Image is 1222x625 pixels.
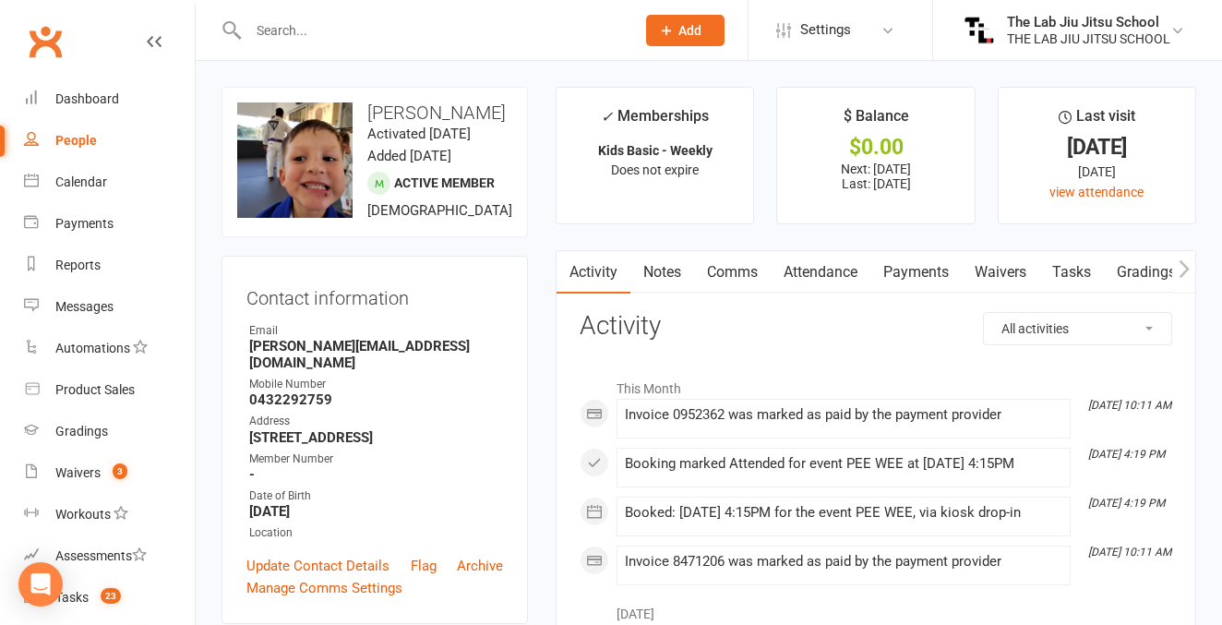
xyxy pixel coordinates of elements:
[367,148,451,164] time: Added [DATE]
[580,312,1172,341] h3: Activity
[55,216,114,231] div: Payments
[55,299,114,314] div: Messages
[457,555,503,577] a: Archive
[1059,104,1135,138] div: Last visit
[411,555,437,577] a: Flag
[249,524,503,542] div: Location
[771,251,870,294] a: Attendance
[1015,138,1179,157] div: [DATE]
[55,341,130,355] div: Automations
[24,494,195,535] a: Workouts
[249,338,503,371] strong: [PERSON_NAME][EMAIL_ADDRESS][DOMAIN_NAME]
[800,9,851,51] span: Settings
[246,281,503,308] h3: Contact information
[113,463,127,479] span: 3
[1039,251,1104,294] a: Tasks
[55,382,135,397] div: Product Sales
[24,245,195,286] a: Reports
[55,465,101,480] div: Waivers
[625,407,1062,423] div: Invoice 0952362 was marked as paid by the payment provider
[367,126,471,142] time: Activated [DATE]
[24,369,195,411] a: Product Sales
[625,456,1062,472] div: Booking marked Attended for event PEE WEE at [DATE] 4:15PM
[611,162,699,177] span: Does not expire
[249,466,503,483] strong: -
[237,102,353,218] img: image1718261538.png
[249,391,503,408] strong: 0432292759
[55,133,97,148] div: People
[24,535,195,577] a: Assessments
[580,369,1172,399] li: This Month
[237,102,512,123] h3: [PERSON_NAME]
[1088,497,1165,510] i: [DATE] 4:19 PM
[55,548,147,563] div: Assessments
[55,174,107,189] div: Calendar
[601,104,709,138] div: Memberships
[24,162,195,203] a: Calendar
[249,376,503,393] div: Mobile Number
[961,12,998,49] img: thumb_image1724036037.png
[694,251,771,294] a: Comms
[646,15,725,46] button: Add
[1088,546,1171,559] i: [DATE] 10:11 AM
[625,554,1062,570] div: Invoice 8471206 was marked as paid by the payment provider
[24,286,195,328] a: Messages
[246,577,402,599] a: Manage Comms Settings
[557,251,630,294] a: Activity
[962,251,1039,294] a: Waivers
[24,78,195,120] a: Dashboard
[249,429,503,446] strong: [STREET_ADDRESS]
[101,588,121,604] span: 23
[1007,14,1170,30] div: The Lab Jiu Jitsu School
[598,143,713,158] strong: Kids Basic - Weekly
[580,595,1172,624] li: [DATE]
[55,258,101,272] div: Reports
[22,18,68,65] a: Clubworx
[246,555,389,577] a: Update Contact Details
[18,562,63,607] div: Open Intercom Messenger
[249,451,503,468] div: Member Number
[55,424,108,439] div: Gradings
[630,251,694,294] a: Notes
[249,487,503,505] div: Date of Birth
[24,411,195,452] a: Gradings
[24,120,195,162] a: People
[625,505,1062,521] div: Booked: [DATE] 4:15PM for the event PEE WEE, via kiosk drop-in
[24,577,195,619] a: Tasks 23
[24,328,195,369] a: Automations
[1015,162,1179,182] div: [DATE]
[678,23,701,38] span: Add
[55,91,119,106] div: Dashboard
[55,590,89,605] div: Tasks
[1049,185,1144,199] a: view attendance
[24,452,195,494] a: Waivers 3
[844,104,909,138] div: $ Balance
[249,413,503,430] div: Address
[1088,448,1165,461] i: [DATE] 4:19 PM
[394,175,495,190] span: Active member
[55,507,111,522] div: Workouts
[601,108,613,126] i: ✓
[249,503,503,520] strong: [DATE]
[794,162,957,191] p: Next: [DATE] Last: [DATE]
[367,202,512,219] span: [DEMOGRAPHIC_DATA]
[1088,399,1171,412] i: [DATE] 10:11 AM
[1007,30,1170,47] div: THE LAB JIU JITSU SCHOOL
[24,203,195,245] a: Payments
[249,322,503,340] div: Email
[243,18,622,43] input: Search...
[870,251,962,294] a: Payments
[794,138,957,157] div: $0.00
